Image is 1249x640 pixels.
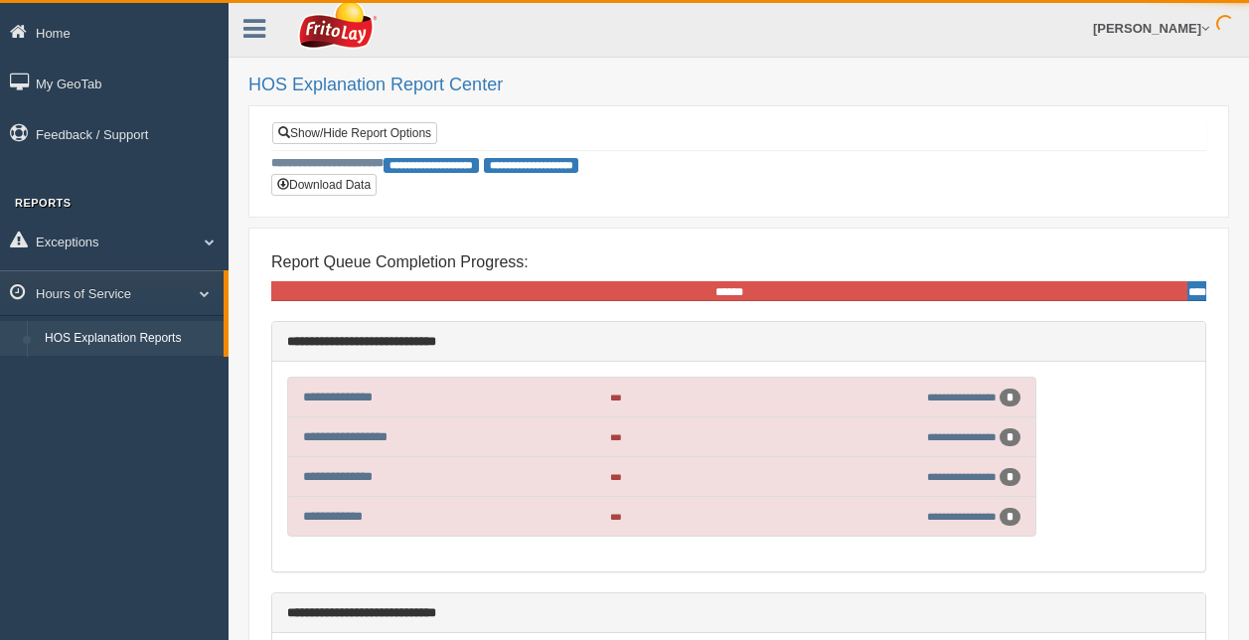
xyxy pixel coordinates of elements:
button: Download Data [271,174,377,196]
a: HOS Explanation Reports [36,321,224,357]
a: HOS Violation Audit Reports [36,356,224,392]
h2: HOS Explanation Report Center [248,76,1229,95]
h4: Report Queue Completion Progress: [271,253,1206,271]
a: Show/Hide Report Options [272,122,437,144]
